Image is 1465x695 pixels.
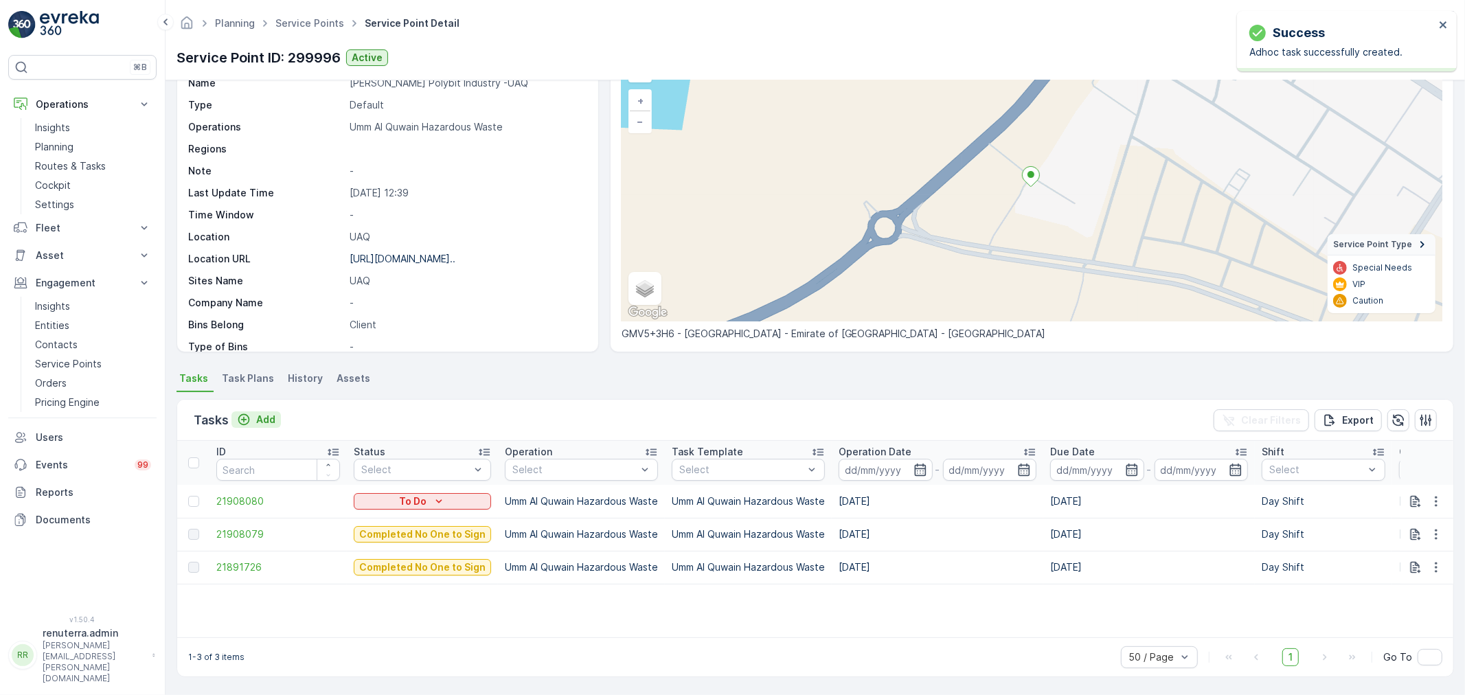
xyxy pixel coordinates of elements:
button: Completed No One to Sign [354,526,491,543]
p: Day Shift [1262,560,1385,574]
p: Caution [1352,295,1383,306]
p: Select [361,463,470,477]
a: 21891726 [216,560,340,574]
p: Settings [35,198,74,212]
p: Bins Belong [188,318,344,332]
p: Operation [505,445,552,459]
button: Operations [8,91,157,118]
p: Location [188,230,344,244]
p: Events [36,458,126,472]
p: Orders [35,376,67,390]
p: Service Point ID: 299996 [177,47,341,68]
p: Day Shift [1262,494,1385,508]
div: Toggle Row Selected [188,562,199,573]
p: renuterra.admin [43,626,146,640]
a: Settings [30,195,157,214]
p: Export [1342,413,1374,427]
a: Orders [30,374,157,393]
img: Google [625,304,670,321]
p: [URL][DOMAIN_NAME].. [350,253,455,264]
p: Umm Al Quwain Hazardous Waste [672,494,825,508]
td: [DATE] [832,485,1043,518]
span: Go To [1383,650,1412,664]
p: To Do [399,494,427,508]
p: ID [216,445,226,459]
span: v 1.50.4 [8,615,157,624]
div: RR [12,644,34,666]
p: Routes & Tasks [35,159,106,173]
span: Service Point Type [1333,239,1412,250]
p: Completed No One to Sign [359,527,486,541]
p: Insights [35,121,70,135]
p: Asset [36,249,129,262]
p: Location URL [188,252,344,266]
p: Select [679,463,804,477]
p: 1-3 of 3 items [188,652,245,663]
p: Operation Date [839,445,911,459]
p: Entities [35,319,69,332]
p: Select [1269,463,1364,477]
p: Success [1273,23,1325,43]
span: − [637,115,644,127]
p: Completed No One to Sign [359,560,486,574]
p: - [350,164,584,178]
p: - [1147,462,1152,478]
td: [DATE] [1043,551,1255,584]
td: [DATE] [832,551,1043,584]
button: Clear Filters [1214,409,1309,431]
span: 21908080 [216,494,340,508]
p: [PERSON_NAME][EMAIL_ADDRESS][PERSON_NAME][DOMAIN_NAME] [43,640,146,684]
p: Clear Filters [1241,413,1301,427]
a: Users [8,424,157,451]
a: Planning [215,17,255,29]
input: dd/mm/yyyy [943,459,1037,481]
p: Status [354,445,385,459]
p: Umm Al Quwain Hazardous Waste [672,527,825,541]
p: Umm Al Quwain Hazardous Waste [505,560,658,574]
p: Sites Name [188,274,344,288]
p: Fleet [36,221,129,235]
a: Contacts [30,335,157,354]
p: - [350,340,584,354]
p: [PERSON_NAME] Polybit Industry -UAQ [350,76,584,90]
a: Homepage [179,21,194,32]
p: Task Template [672,445,743,459]
p: Time Window [188,208,344,222]
p: Pricing Engine [35,396,100,409]
input: Search [216,459,340,481]
span: Assets [337,372,370,385]
p: Documents [36,513,151,527]
p: Operations [36,98,129,111]
span: Service Point Detail [362,16,462,30]
button: To Do [354,493,491,510]
p: Planning [35,140,73,154]
p: Name [188,76,344,90]
button: Active [346,49,388,66]
summary: Service Point Type [1328,234,1435,255]
button: close [1439,19,1449,32]
p: UAQ [350,274,584,288]
p: Engagement [36,276,129,290]
span: 1 [1282,648,1299,666]
a: Cockpit [30,176,157,195]
span: + [637,95,644,106]
p: Day Shift [1262,527,1385,541]
p: Last Update Time [188,186,344,200]
p: Special Needs [1352,262,1412,273]
a: Open this area in Google Maps (opens a new window) [625,304,670,321]
p: Users [36,431,151,444]
button: RRrenuterra.admin[PERSON_NAME][EMAIL_ADDRESS][PERSON_NAME][DOMAIN_NAME] [8,626,157,684]
span: 21908079 [216,527,340,541]
p: Umm Al Quwain Hazardous Waste [505,494,658,508]
p: Due Date [1050,445,1095,459]
p: GMV5+3H6 - [GEOGRAPHIC_DATA] - Emirate of [GEOGRAPHIC_DATA] - [GEOGRAPHIC_DATA] [622,327,1442,341]
p: Type [188,98,344,112]
button: Engagement [8,269,157,297]
p: Select [512,463,637,477]
a: Pricing Engine [30,393,157,412]
p: Umm Al Quwain Hazardous Waste [350,120,584,134]
input: dd/mm/yyyy [1050,459,1144,481]
p: Umm Al Quwain Hazardous Waste [672,560,825,574]
p: Default [350,98,584,112]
